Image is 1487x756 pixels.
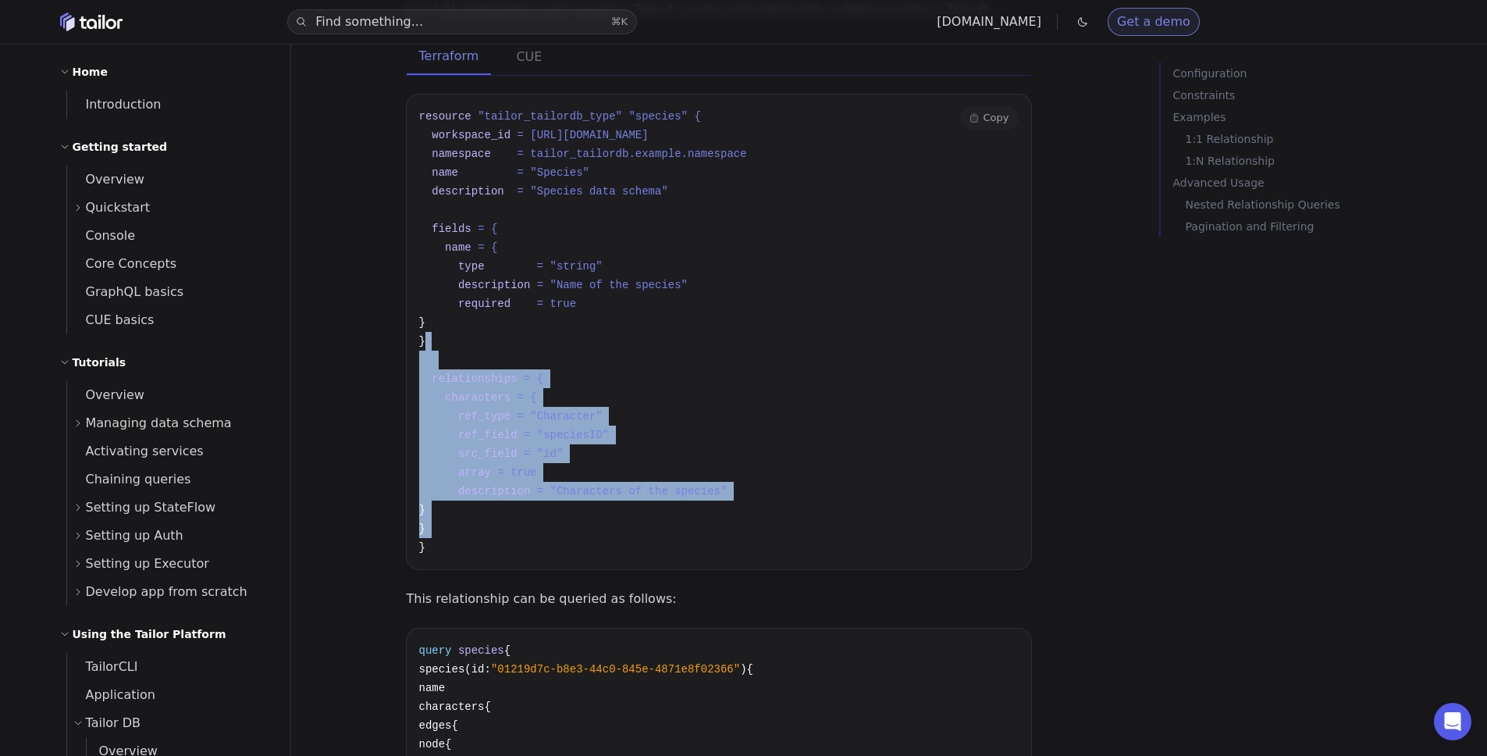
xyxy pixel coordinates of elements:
span: relationships [432,373,517,385]
span: "Species" [530,166,589,179]
kbd: K [621,16,628,27]
span: name [419,682,446,694]
span: = [518,185,524,198]
span: Tailor DB [86,712,141,734]
span: species(id: [419,663,491,676]
span: = [497,466,503,479]
a: Activating services [67,437,272,465]
span: GraphQL basics [67,284,184,299]
span: "speciesID" [537,429,609,441]
span: Setting up Executor [86,553,209,575]
span: } [419,316,425,329]
span: = [524,448,530,460]
span: Introduction [67,97,162,112]
a: Advanced Usage [1173,172,1440,194]
span: resource [419,110,471,123]
a: Overview [67,166,272,194]
span: = [518,148,524,160]
span: { [694,110,700,123]
span: namespace [432,148,491,160]
a: CUE basics [67,306,272,334]
span: Console [67,228,136,243]
span: "01219d7c-b8e3-44c0-845e-4871e8f02366" [491,663,740,676]
span: { [530,391,536,404]
span: array [458,466,491,479]
a: 1:1 Relationship [1186,128,1440,150]
span: description [432,185,503,198]
p: This relationship can be queried as follows: [407,588,1031,610]
span: Core Concepts [67,256,177,271]
button: Copy [960,105,1019,130]
span: fields [432,223,471,235]
a: 1:N Relationship [1186,150,1440,172]
span: characters{ [419,701,491,713]
span: Activating services [67,444,204,458]
span: = [537,298,543,310]
span: true [510,466,537,479]
a: Application [67,681,272,709]
span: name [432,166,458,179]
div: Open Intercom Messenger [1434,703,1471,740]
span: Overview [67,172,144,187]
span: Setting up StateFlow [86,497,216,519]
span: "Character" [530,410,602,423]
span: "id" [537,448,564,460]
a: Console [67,222,272,250]
span: } [419,504,425,516]
a: Home [60,12,123,31]
p: Configuration [1173,62,1440,84]
button: Terraform [407,39,492,75]
a: Constraints [1173,84,1440,106]
span: "tailor_tailordb_type" [478,110,622,123]
span: = [518,391,524,404]
span: ref_type [458,410,510,423]
span: CUE basics [67,312,155,327]
span: node{ [419,738,452,751]
span: Managing data schema [86,412,232,434]
a: Nested Relationship Queries [1186,194,1440,216]
span: = [524,429,530,441]
span: name [445,241,471,254]
a: Get a demo [1108,8,1200,36]
span: { [491,241,497,254]
button: Find something...⌘K [287,9,637,34]
kbd: ⌘ [611,16,621,27]
span: = [518,129,524,141]
span: description [458,485,530,497]
span: = [537,279,543,291]
span: workspace_id [432,129,510,141]
span: = [537,260,543,273]
a: Core Concepts [67,250,272,278]
h2: Getting started [73,137,168,156]
span: Quickstart [86,197,151,219]
span: description [458,279,530,291]
span: ref_field [458,429,518,441]
h2: Using the Tailor Platform [73,625,226,644]
span: { [491,223,497,235]
span: Application [67,687,155,702]
span: TailorCLI [67,659,138,674]
h2: Home [73,62,108,81]
span: "Species data schema" [530,185,667,198]
a: TailorCLI [67,653,272,681]
span: edges{ [419,719,458,732]
span: [URL][DOMAIN_NAME] [530,129,648,141]
a: Pagination and Filtering [1186,216,1440,237]
span: = [537,485,543,497]
span: = [478,241,484,254]
a: Examples [1173,106,1440,128]
a: Overview [67,381,272,409]
button: CUE [503,39,554,75]
span: true [550,298,577,310]
span: ){ [740,663,753,676]
span: type [458,260,485,273]
h2: Tutorials [73,353,126,372]
span: src_field [458,448,518,460]
a: [DOMAIN_NAME] [937,14,1041,29]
